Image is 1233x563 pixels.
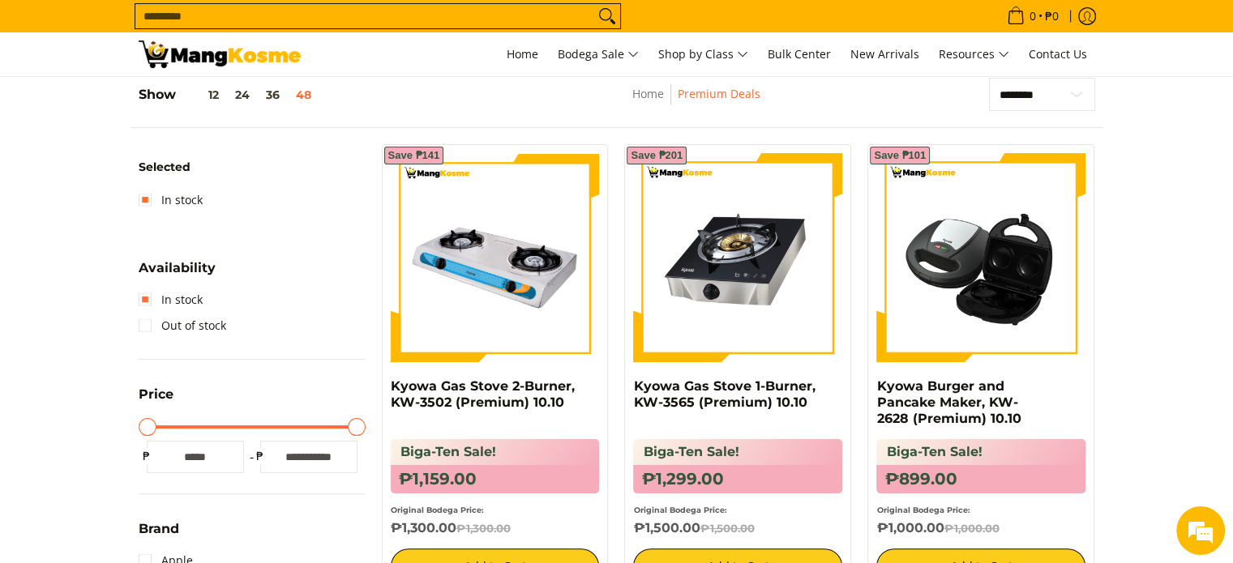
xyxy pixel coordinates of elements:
[391,465,600,493] h6: ₱1,159.00
[227,88,258,101] button: 24
[1021,32,1095,76] a: Contact Us
[631,151,683,160] span: Save ₱201
[944,522,999,535] del: ₱1,000.00
[139,160,366,175] h6: Selected
[391,378,575,410] a: Kyowa Gas Stove 2-Burner, KW-3502 (Premium) 10.10
[1042,11,1061,22] span: ₱0
[317,32,1095,76] nav: Main Menu
[876,153,1085,362] img: kyowa-burger-and-pancake-maker-premium-full-view-mang-kosme
[139,388,173,413] summary: Open
[139,522,179,548] summary: Open
[633,378,815,410] a: Kyowa Gas Stove 1-Burner, KW-3565 (Premium) 10.10
[876,378,1021,426] a: Kyowa Burger and Pancake Maker, KW-2628 (Premium) 10.10
[139,313,226,339] a: Out of stock
[876,520,1085,536] h6: ₱1,000.00
[650,32,756,76] a: Shop by Class
[1029,46,1087,62] span: Contact Us
[633,505,726,514] small: Original Bodega Price:
[850,46,919,62] span: New Arrivals
[139,262,216,287] summary: Open
[931,32,1017,76] a: Resources
[876,465,1085,493] h6: ₱899.00
[288,88,319,101] button: 48
[507,46,538,62] span: Home
[594,4,620,28] button: Search
[391,520,600,536] h6: ₱1,300.00
[1002,7,1064,25] span: •
[633,153,842,362] img: kyowa-tempered-glass-single-gas-burner-full-view-mang-kosme
[760,32,839,76] a: Bulk Center
[524,84,868,121] nav: Breadcrumbs
[658,45,748,65] span: Shop by Class
[139,522,179,535] span: Brand
[939,45,1009,65] span: Resources
[258,88,288,101] button: 36
[139,287,203,313] a: In stock
[842,32,927,76] a: New Arrivals
[456,522,511,535] del: ₱1,300.00
[391,153,600,362] img: kyowa-2-burner-gas-stove-stainless-steel-premium-full-view-mang-kosme
[139,87,319,103] h5: Show
[876,505,970,514] small: Original Bodega Price:
[139,41,301,68] img: Premium Deals: Best Premium Home Appliances Sale l Mang Kosme
[1027,11,1038,22] span: 0
[550,32,647,76] a: Bodega Sale
[678,86,760,101] a: Premium Deals
[391,505,484,514] small: Original Bodega Price:
[768,46,831,62] span: Bulk Center
[176,88,227,101] button: 12
[633,520,842,536] h6: ₱1,500.00
[874,151,926,160] span: Save ₱101
[139,262,216,275] span: Availability
[139,388,173,401] span: Price
[632,86,664,101] a: Home
[558,45,639,65] span: Bodega Sale
[633,465,842,493] h6: ₱1,299.00
[499,32,546,76] a: Home
[700,522,754,535] del: ₱1,500.00
[388,151,440,160] span: Save ₱141
[252,448,268,464] span: ₱
[139,187,203,213] a: In stock
[139,448,155,464] span: ₱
